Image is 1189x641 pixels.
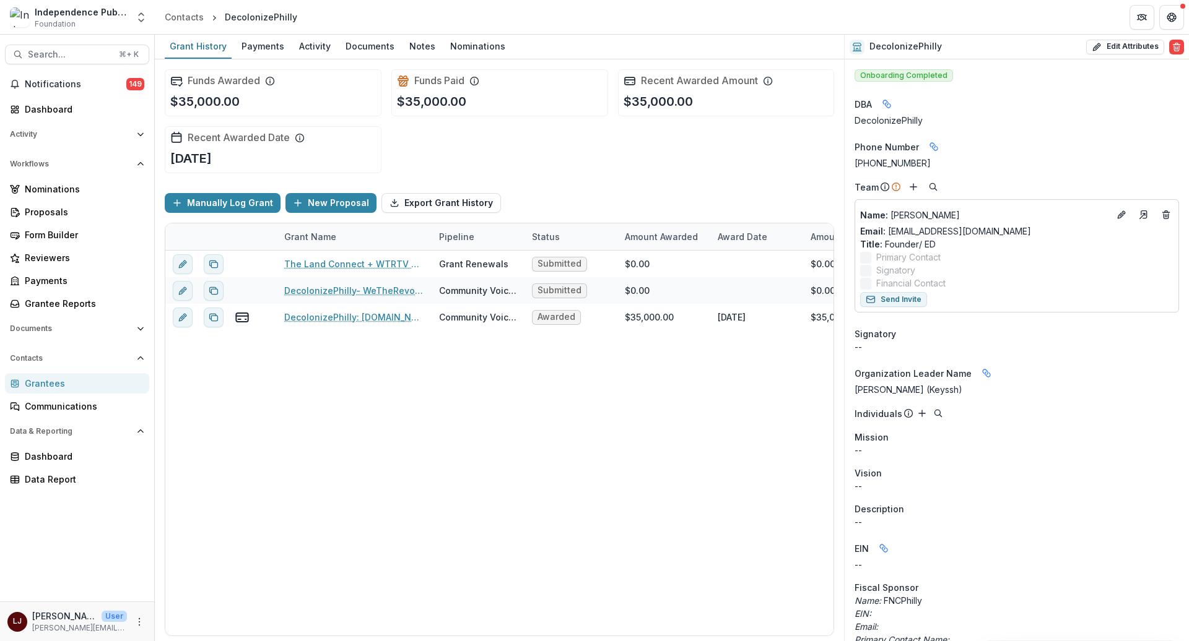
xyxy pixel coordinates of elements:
p: User [102,611,127,622]
div: Status [525,223,617,250]
div: -- [855,340,1179,353]
button: Open Activity [5,124,149,144]
p: [PERSON_NAME] (Keyssh) [855,383,1179,396]
button: Open Documents [5,319,149,338]
button: Open entity switcher [133,5,150,30]
button: Duplicate proposal [204,281,224,301]
div: Status [525,230,567,243]
a: Nominations [445,35,510,59]
div: Lorraine Jabouin [13,617,22,626]
span: Email: [860,226,886,236]
h2: Funds Awarded [188,75,260,87]
a: Dashboard [5,446,149,467]
button: Linked binding [874,538,894,558]
a: DecolonizePhilly- WeTheRevolution.Tv- "Sparking Our Hood" Original Series [284,284,424,297]
p: [PERSON_NAME] [32,609,97,622]
div: Award Date [710,223,803,250]
span: Activity [10,130,132,139]
span: Contacts [10,354,132,363]
div: [PHONE_NUMBER] [855,157,1179,170]
span: Workflows [10,160,132,168]
a: The Land Connect + WTRTV Media Instillation [284,257,424,270]
a: Name: [PERSON_NAME] [860,209,1109,222]
button: Add [915,406,930,421]
div: Grantees [25,377,139,390]
p: [PERSON_NAME] [860,209,1109,222]
a: Grant History [165,35,232,59]
a: Documents [341,35,399,59]
span: Name : [860,210,888,220]
div: $35,000.00 [811,311,860,324]
nav: breadcrumb [160,8,302,26]
button: Search... [5,45,149,64]
div: $0.00 [625,284,650,297]
button: Duplicate proposal [204,254,224,274]
span: Awarded [538,312,575,322]
span: Fiscal Sponsor [855,581,918,594]
span: Signatory [855,327,896,340]
button: Deletes [1159,207,1174,222]
span: Financial Contact [876,277,946,290]
div: Proposals [25,205,139,218]
button: New Proposal [285,193,377,213]
span: Mission [855,431,889,444]
div: Activity [294,37,336,55]
a: Proposals [5,202,149,222]
span: Documents [10,324,132,333]
img: Independence Public Media Foundation [10,7,30,27]
p: EIN [855,542,869,555]
a: Payments [5,270,149,291]
span: Submitted [538,259,581,269]
div: Grant History [165,37,232,55]
div: Nominations [445,37,510,55]
span: Signatory [876,264,915,277]
p: $35,000.00 [170,92,240,111]
h2: DecolonizePhilly [869,41,942,52]
p: Founder/ ED [860,238,1174,251]
button: Linked binding [877,94,897,114]
span: Foundation [35,19,76,30]
a: Activity [294,35,336,59]
button: Duplicate proposal [204,308,224,327]
a: DecolonizePhilly: [DOMAIN_NAME] [284,311,424,324]
div: Independence Public Media Foundation [35,6,128,19]
div: Amount Awarded [617,223,710,250]
button: view-payments [235,310,250,325]
div: Dashboard [25,103,139,116]
button: edit [173,281,193,301]
div: Reviewers [25,251,139,264]
p: $35,000.00 [397,92,466,111]
a: Communications [5,396,149,416]
button: More [132,614,147,629]
div: DecolonizePhilly [225,11,297,24]
button: Open Workflows [5,154,149,174]
div: Documents [341,37,399,55]
div: Grant Name [277,223,432,250]
div: Amount Awarded [617,230,705,243]
span: DBA [855,98,872,111]
a: Go to contact [1134,205,1154,225]
div: $0.00 [625,257,650,270]
div: [DATE] [718,311,746,324]
button: Linked binding [924,137,944,157]
a: Grantee Reports [5,293,149,314]
button: Delete [1169,40,1184,54]
h2: Recent Awarded Amount [641,75,758,87]
div: Amount Paid [803,223,896,250]
span: Vision [855,467,882,480]
button: Send Invite [860,292,927,307]
a: Grantees [5,373,149,394]
div: Community Voices [439,284,517,297]
div: Grant Name [277,230,344,243]
h2: Recent Awarded Date [188,132,290,144]
div: Nominations [25,183,139,196]
i: Email: [855,621,878,632]
button: Manually Log Grant [165,193,281,213]
a: Dashboard [5,99,149,119]
span: Data & Reporting [10,427,132,436]
div: Form Builder [25,228,139,241]
button: Edit [1114,207,1129,222]
a: Payments [237,35,289,59]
